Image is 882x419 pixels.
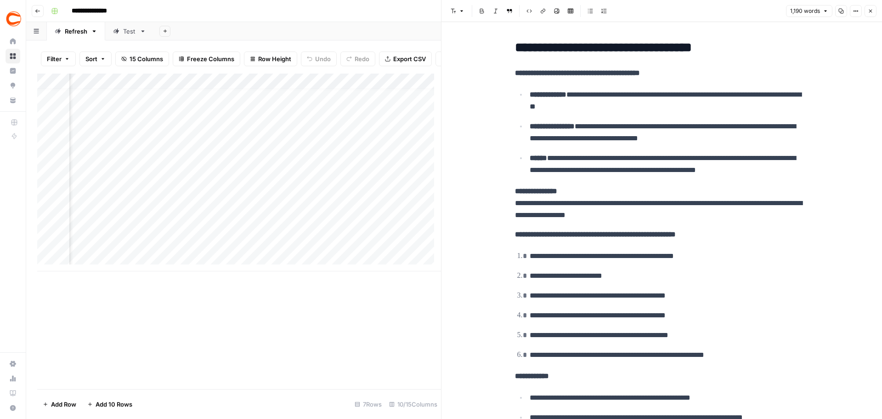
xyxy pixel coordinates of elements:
span: Add Row [51,400,76,409]
div: Test [123,27,136,36]
span: Undo [315,54,331,63]
button: Add Row [37,397,82,412]
button: Export CSV [379,52,432,66]
img: Covers Logo [6,11,22,27]
span: 15 Columns [130,54,163,63]
a: Usage [6,371,20,386]
span: Sort [85,54,97,63]
span: Redo [355,54,369,63]
button: Redo [340,52,375,66]
button: Sort [79,52,112,66]
button: Undo [301,52,337,66]
button: 1,190 words [786,5,832,17]
span: Add 10 Rows [96,400,132,409]
button: Add 10 Rows [82,397,138,412]
span: 1,190 words [790,7,820,15]
button: Freeze Columns [173,52,240,66]
a: Refresh [47,22,105,40]
button: 15 Columns [115,52,169,66]
a: Insights [6,63,20,78]
span: Freeze Columns [187,54,234,63]
a: Settings [6,356,20,371]
a: Test [105,22,154,40]
button: Workspace: Covers [6,7,20,30]
div: 10/15 Columns [385,397,441,412]
a: Browse [6,49,20,63]
a: Your Data [6,93,20,108]
a: Home [6,34,20,49]
a: Learning Hub [6,386,20,401]
span: Filter [47,54,62,63]
span: Export CSV [393,54,426,63]
a: Opportunities [6,78,20,93]
button: Row Height [244,52,297,66]
button: Filter [41,52,76,66]
span: Row Height [258,54,291,63]
div: 7 Rows [351,397,385,412]
button: Help + Support [6,401,20,415]
div: Refresh [65,27,87,36]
